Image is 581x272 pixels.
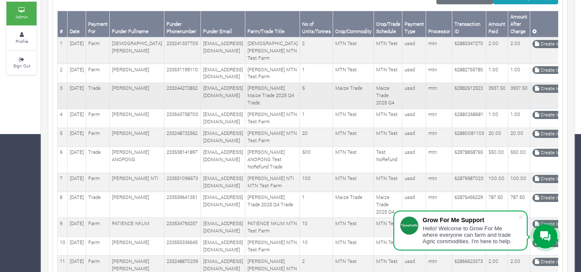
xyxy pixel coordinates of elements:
[333,237,374,256] td: MTN Test
[374,109,402,128] td: MTN Test
[6,51,37,75] a: Sign Out
[532,258,574,266] a: Create Invoice
[68,218,86,237] td: [DATE]
[333,11,374,37] th: Crop/Commodity
[164,37,201,64] td: 233241337705
[68,192,86,218] td: [DATE]
[374,37,402,64] td: MTN Test
[486,109,508,128] td: 1.00
[86,128,110,147] td: Farm
[532,175,574,183] a: Create Invoice
[423,217,518,223] div: Grow For Me Support
[15,38,28,44] small: Profile
[68,83,86,109] td: [DATE]
[58,64,68,83] td: 2
[110,218,164,237] td: PATIENCE NKUM
[508,11,530,37] th: Amount After Charge
[423,225,518,244] div: Hello! Welcome to Grow For Me where everyone can farm and trade Agric commodities. I'm here to help.
[58,147,68,173] td: 6
[486,83,508,109] td: 3937.50
[486,173,508,192] td: 100.00
[86,192,110,218] td: Trade
[300,109,333,128] td: 1
[68,147,86,173] td: [DATE]
[300,11,333,37] th: No of Units/Tonnes
[201,11,245,37] th: Funder Email
[86,11,110,37] th: Payment For
[245,37,300,64] td: [DEMOGRAPHIC_DATA][PERSON_NAME] MTN Test Farm
[110,83,164,109] td: [PERSON_NAME]
[58,237,68,256] td: 10
[333,64,374,83] td: MTN Test
[58,128,68,147] td: 5
[110,192,164,218] td: [PERSON_NAME]
[374,128,402,147] td: MTN Test
[486,147,508,173] td: 550.00
[374,173,402,192] td: MTN Test
[110,147,164,173] td: [PERSON_NAME] ANOPONG
[164,237,201,256] td: 233555336645
[486,11,508,37] th: Amount Paid
[201,37,245,64] td: [EMAIL_ADDRESS][DOMAIN_NAME]
[374,11,402,37] th: Crop/Trade Schedule
[245,147,300,173] td: [PERSON_NAME] ANOPONG Test NoRefund Trade
[333,128,374,147] td: MTN Test
[508,64,530,83] td: 1.00
[426,11,452,37] th: Processor
[508,83,530,109] td: 3937.50
[68,109,86,128] td: [DATE]
[402,147,426,173] td: ussd
[486,37,508,64] td: 2.00
[452,147,486,173] td: 62878858765
[201,173,245,192] td: [EMAIL_ADDRESS][DOMAIN_NAME]
[333,37,374,64] td: MTN Test
[452,173,486,192] td: 62876987023
[333,192,374,218] td: Maize Trade
[532,66,574,74] a: Create Invoice
[402,128,426,147] td: ussd
[402,11,426,37] th: Payment Type
[402,37,426,64] td: ussd
[201,109,245,128] td: [EMAIL_ADDRESS][DOMAIN_NAME]
[486,64,508,83] td: 1.00
[452,83,486,109] td: 62882612523
[164,147,201,173] td: 233538141897
[164,173,201,192] td: 233551096673
[426,128,452,147] td: mtn
[486,128,508,147] td: 20.00
[68,37,86,64] td: [DATE]
[245,83,300,109] td: [PERSON_NAME] Maize Trade 2025 Q4 Trade
[201,64,245,83] td: [EMAIL_ADDRESS][DOMAIN_NAME]
[300,192,333,218] td: 1
[68,173,86,192] td: [DATE]
[86,37,110,64] td: Farm
[86,218,110,237] td: Farm
[164,218,201,237] td: 233534793257
[532,40,574,48] a: Create Invoice
[508,128,530,147] td: 20.00
[426,83,452,109] td: mtn
[333,109,374,128] td: MTN Test
[110,37,164,64] td: [DEMOGRAPHIC_DATA][PERSON_NAME]
[426,109,452,128] td: mtn
[300,173,333,192] td: 100
[68,128,86,147] td: [DATE]
[508,109,530,128] td: 1.00
[426,64,452,83] td: mtn
[333,218,374,237] td: MTN Test
[68,237,86,256] td: [DATE]
[245,192,300,218] td: [PERSON_NAME] Trade 2025 Q4 Trade
[300,83,333,109] td: 5
[426,147,452,173] td: mtn
[452,11,486,37] th: Transaction ID
[300,64,333,83] td: 1
[508,192,530,218] td: 787.50
[452,128,486,147] td: 62880081105
[58,37,68,64] td: 1
[508,37,530,64] td: 2.00
[374,237,402,256] td: MTN Test
[532,149,574,157] a: Create Invoice
[426,192,452,218] td: mtn
[201,218,245,237] td: [EMAIL_ADDRESS][DOMAIN_NAME]
[110,64,164,83] td: [PERSON_NAME]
